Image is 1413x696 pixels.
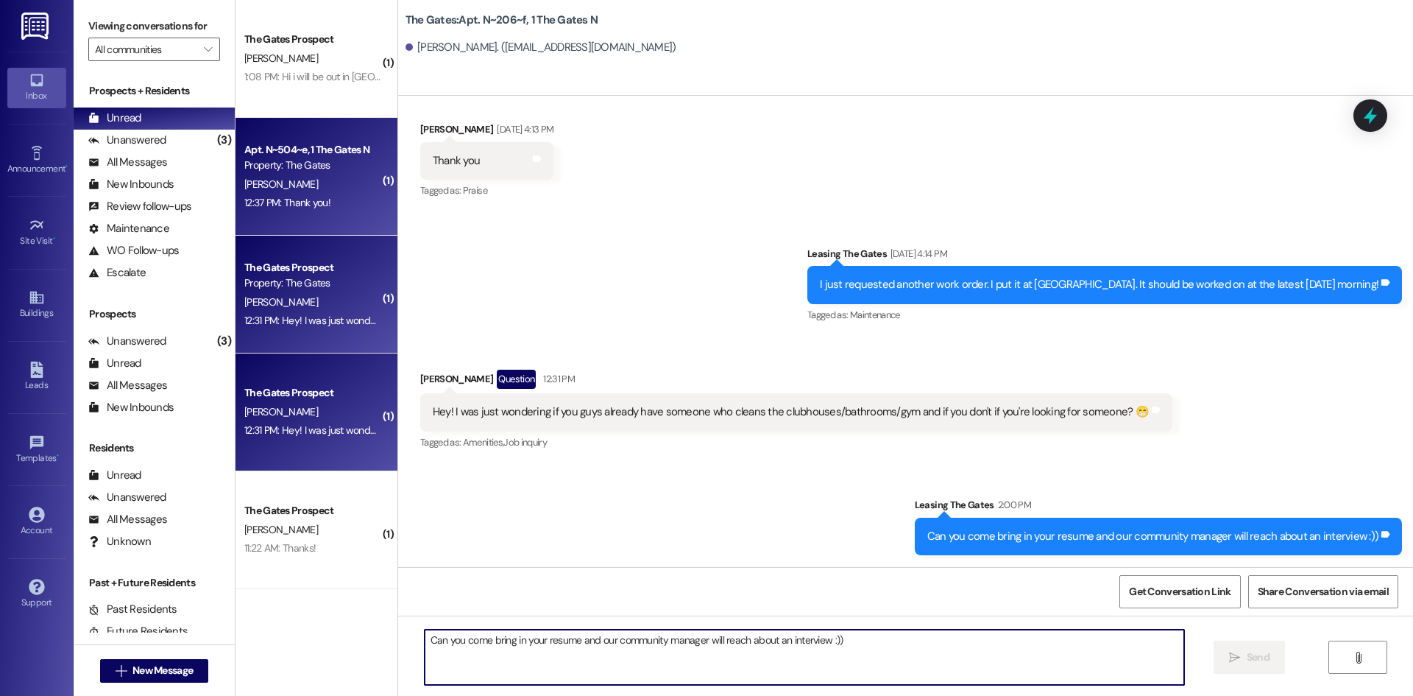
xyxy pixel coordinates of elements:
a: Account [7,502,66,542]
div: Can you come bring in your resume and our community manager will reach about an interview :)) [927,529,1378,544]
div: Unanswered [88,133,166,148]
div: Past + Future Residents [74,575,235,591]
div: 12:37 PM: Thank you! [244,196,330,209]
div: (3) [213,129,235,152]
label: Viewing conversations for [88,15,220,38]
i:  [204,43,212,55]
div: The Gates Prospect [244,503,380,519]
div: Unread [88,110,141,126]
span: • [57,451,59,461]
span: Maintenance [850,309,900,321]
span: • [53,233,55,244]
span: Amenities , [463,436,504,449]
div: Unread [88,356,141,371]
div: [PERSON_NAME] [420,370,1172,393]
div: Apt. N~504~e, 1 The Gates N [244,142,380,158]
div: [PERSON_NAME] [420,122,553,142]
div: Review follow-ups [88,199,191,214]
div: (3) [213,330,235,353]
div: Unknown [88,534,151,549]
a: Templates • [7,430,66,470]
span: New Message [132,663,193,678]
a: Buildings [7,285,66,325]
span: [PERSON_NAME] [244,295,318,309]
div: [DATE] 4:13 PM [493,122,553,137]
span: [PERSON_NAME] [244,523,318,536]
div: All Messages [88,512,167,527]
div: Unread [88,468,141,483]
div: [DATE] 4:14 PM [887,246,947,261]
span: Send [1247,650,1269,665]
div: Unanswered [88,334,166,349]
div: Tagged as: [807,304,1402,326]
div: 12:31 PM: Hey! I was just wondering if you guys already have someone who cleans the clubhouses/ba... [244,314,940,327]
div: Hey! I was just wondering if you guys already have someone who cleans the clubhouses/bathrooms/gy... [433,404,1149,420]
div: 1:08 PM: Hi i will be out in [GEOGRAPHIC_DATA] until [DATE] and wont have service so i wont be ab... [244,70,847,83]
div: Property: The Gates [244,275,380,291]
span: • [65,161,68,172]
div: Residents [74,440,235,456]
div: Past Residents [88,602,177,617]
div: WO Follow-ups [88,243,179,259]
span: Job inquiry [503,436,547,449]
button: Send [1214,641,1285,674]
b: The Gates: Apt. N~206~f, 1 The Gates N [406,13,598,28]
span: [PERSON_NAME] [244,52,318,65]
i:  [116,665,127,677]
div: Leasing The Gates [807,246,1402,267]
div: New Inbounds [88,177,174,192]
i:  [1353,652,1364,664]
div: Thank you [433,153,480,169]
div: 12:31 PM: Hey! I was just wondering if you guys already have someone who cleans the clubhouses/ba... [244,423,940,437]
div: All Messages [88,378,167,393]
img: ResiDesk Logo [21,13,52,40]
div: Leasing The Gates [915,497,1402,518]
button: Get Conversation Link [1119,575,1240,608]
div: Prospects [74,306,235,322]
div: The Gates Prospect [244,385,380,401]
a: Inbox [7,68,66,108]
div: Escalate [88,265,146,281]
div: Maintenance [88,221,169,236]
div: All Messages [88,155,167,170]
div: Tagged as: [420,432,1172,453]
i:  [1229,652,1240,664]
div: The Gates Prospect [244,32,380,47]
div: [PERSON_NAME]. ([EMAIL_ADDRESS][DOMAIN_NAME]) [406,40,676,55]
a: Support [7,574,66,614]
span: Get Conversation Link [1129,584,1230,600]
div: I just requested another work order. I put it at [GEOGRAPHIC_DATA]. It should be worked on at the... [820,277,1378,292]
button: New Message [100,659,209,683]
span: [PERSON_NAME] [244,177,318,191]
div: Unanswered [88,490,166,505]
div: The Gates Prospect [244,260,380,275]
span: Share Conversation via email [1258,584,1389,600]
div: New Inbounds [88,400,174,415]
div: Tagged as: [420,180,553,201]
div: Question [497,370,536,388]
span: [PERSON_NAME] [244,405,318,418]
span: Praise [463,184,487,197]
button: Share Conversation via email [1248,575,1398,608]
div: Prospects + Residents [74,83,235,99]
a: Leads [7,357,66,397]
div: 2:00 PM [994,497,1031,513]
div: 12:31 PM [539,371,575,387]
input: All communities [95,38,196,61]
a: Site Visit • [7,213,66,253]
div: Property: The Gates [244,158,380,173]
div: Future Residents [88,624,188,639]
div: 11:22 AM: Thanks! [244,541,316,555]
